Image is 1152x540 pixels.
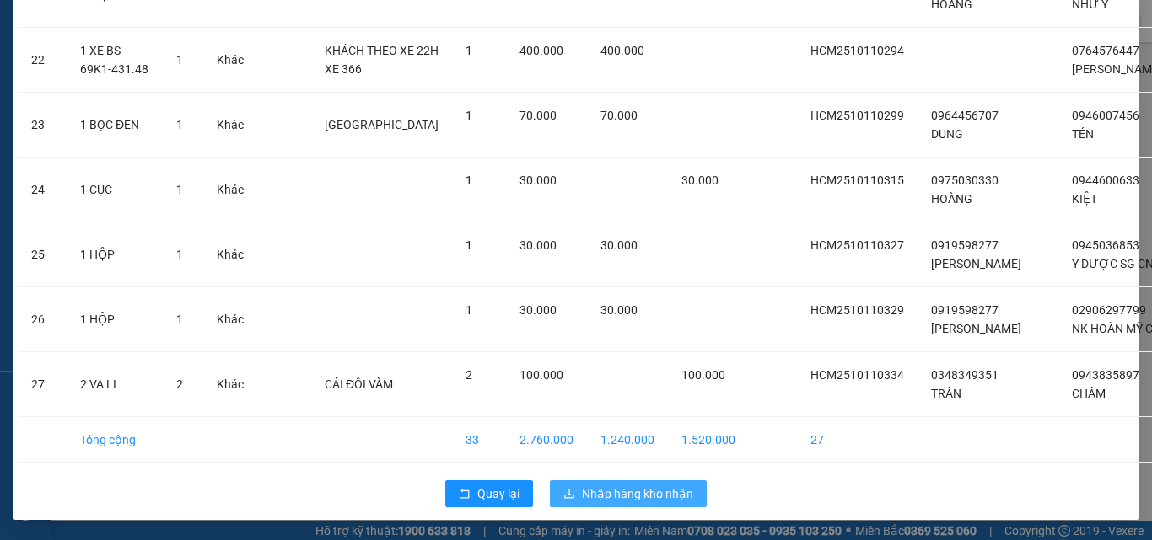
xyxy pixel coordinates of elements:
[176,377,183,391] span: 2
[681,368,725,382] span: 100.000
[97,11,239,32] b: [PERSON_NAME]
[176,53,183,67] span: 1
[519,303,557,317] span: 30.000
[452,417,506,463] td: 33
[203,222,257,287] td: Khác
[1072,44,1139,57] span: 0764576447
[1072,192,1097,206] span: KIỆT
[8,105,283,133] b: GỬI : Văn phòng Cái Nước
[203,287,257,352] td: Khác
[810,368,904,382] span: HCM2510110334
[797,417,918,463] td: 27
[810,109,904,122] span: HCM2510110299
[176,313,183,326] span: 1
[1072,109,1139,122] span: 0946007456
[97,61,110,75] span: phone
[600,303,638,317] span: 30.000
[8,37,321,58] li: 85 [PERSON_NAME]
[931,192,972,206] span: HOÀNG
[582,484,693,503] span: Nhập hàng kho nhận
[931,127,963,141] span: DUNG
[519,44,563,57] span: 400.000
[810,44,904,57] span: HCM2510110294
[810,174,904,187] span: HCM2510110315
[931,257,1021,270] span: [PERSON_NAME]
[18,287,67,352] td: 26
[600,44,644,57] span: 400.000
[681,174,719,187] span: 30.000
[931,238,999,252] span: 0919598277
[67,352,163,417] td: 2 VA LI
[325,377,393,391] span: CÁI ĐÔI VÀM
[466,109,472,122] span: 1
[668,417,749,463] td: 1.520.000
[506,417,587,463] td: 2.760.000
[18,158,67,222] td: 24
[600,238,638,252] span: 30.000
[67,28,163,93] td: 1 XE BS-69K1-431.48
[1072,127,1094,141] span: TÉN
[203,158,257,222] td: Khác
[1072,368,1139,382] span: 0943835897
[176,183,183,196] span: 1
[931,174,999,187] span: 0975030330
[931,303,999,317] span: 0919598277
[931,368,999,382] span: 0348349351
[176,118,183,131] span: 1
[67,158,163,222] td: 1 CỤC
[466,368,472,382] span: 2
[8,58,321,79] li: 02839.63.63.63
[519,109,557,122] span: 70.000
[550,480,707,507] button: downloadNhập hàng kho nhận
[203,28,257,93] td: Khác
[477,484,519,503] span: Quay lại
[67,287,163,352] td: 1 HỘP
[519,238,557,252] span: 30.000
[563,488,575,501] span: download
[18,222,67,287] td: 25
[931,387,961,400] span: TRÂN
[67,93,163,158] td: 1 BỌC ĐEN
[931,109,999,122] span: 0964456707
[97,40,110,54] span: environment
[459,488,471,501] span: rollback
[67,417,163,463] td: Tổng cộng
[1072,174,1139,187] span: 0944600633
[1072,387,1106,400] span: CHÂM
[1072,238,1139,252] span: 0945036853
[18,93,67,158] td: 23
[466,44,472,57] span: 1
[176,248,183,261] span: 1
[519,368,563,382] span: 100.000
[466,238,472,252] span: 1
[466,174,472,187] span: 1
[519,174,557,187] span: 30.000
[67,222,163,287] td: 1 HỘP
[1072,303,1146,317] span: 02906297799
[325,44,439,76] span: KHÁCH THEO XE 22H XE 366
[203,352,257,417] td: Khác
[810,303,904,317] span: HCM2510110329
[600,109,638,122] span: 70.000
[810,238,904,252] span: HCM2510110327
[587,417,668,463] td: 1.240.000
[18,352,67,417] td: 27
[18,28,67,93] td: 22
[931,322,1021,335] span: [PERSON_NAME]
[445,480,533,507] button: rollbackQuay lại
[466,303,472,317] span: 1
[203,93,257,158] td: Khác
[325,118,439,131] span: [GEOGRAPHIC_DATA]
